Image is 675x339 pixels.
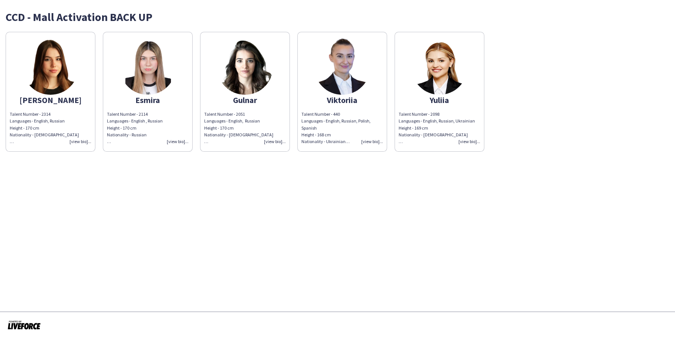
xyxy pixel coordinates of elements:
img: thumb-29c183d3-be3f-4c16-8136-a7e7975988e6.png [411,39,467,95]
div: CCD - Mall Activation BACK UP [6,11,669,22]
span: Talent Number - 440 Languages - English, Russian, Polish, Spanish Height - 168 cm Nationality - U... [301,111,371,144]
div: Viktoriia [301,97,383,103]
div: [PERSON_NAME] [10,97,91,103]
span: Height - 170 cm [204,125,234,131]
img: thumb-55ec526b-8e2b-400c-bdde-69d9839ff84d.png [120,39,176,95]
span: Nationality - [DEMOGRAPHIC_DATA] [204,132,273,137]
div: Yuliia [399,97,480,103]
span: Languages - English, Russian [204,118,260,124]
img: thumb-b083d176-5831-489b-b25d-683b51895855.png [22,39,79,95]
span: Languages - English, Russian Height - 170 cm Nationality - [DEMOGRAPHIC_DATA] [10,118,79,144]
img: thumb-885c0aca-82b4-446e-aefd-6130df4181ab.png [314,39,370,95]
span: Talent Number - 2114 Languages - English , Russian Height - 170 cm Nationality - Russian [107,111,163,144]
img: thumb-c1daa408-3f4e-4daf-973d-e9d8305fab80.png [217,39,273,95]
span: Talent Number - 2098 Languages - English, Russian, Ukrainian Height - 169 cm Nationality - [DEMOG... [399,111,475,137]
div: Gulnar [204,97,286,103]
span: Talent Number - 2314 [10,111,50,117]
span: Talent Number - 2051 [204,111,245,117]
img: Powered by Liveforce [7,320,41,330]
div: Esmira [107,97,188,103]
